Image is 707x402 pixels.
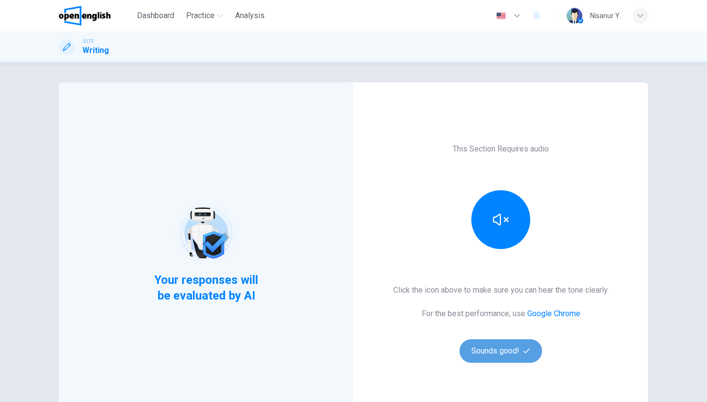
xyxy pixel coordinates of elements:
img: robot icon [175,202,237,264]
span: Practice [186,10,215,22]
h6: Click the icon above to make sure you can hear the tone clearly. [393,284,609,296]
h1: Writing [82,45,109,56]
span: IELTS [82,38,94,45]
a: Google Chrome [527,309,580,318]
h6: For the best performance, use [422,308,580,320]
img: en [495,12,507,20]
button: Practice [182,7,227,25]
a: OpenEnglish logo [59,6,133,25]
button: Analysis [231,7,269,25]
div: Nisanur Y. [590,10,621,22]
h6: This Section Requires audio [453,143,549,155]
button: Sounds good! [460,339,542,363]
span: Your responses will be evaluated by AI [147,272,266,303]
img: OpenEnglish logo [59,6,110,25]
button: Dashboard [133,7,178,25]
span: Dashboard [137,10,174,22]
img: Profile picture [567,8,582,24]
span: Analysis [235,10,265,22]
